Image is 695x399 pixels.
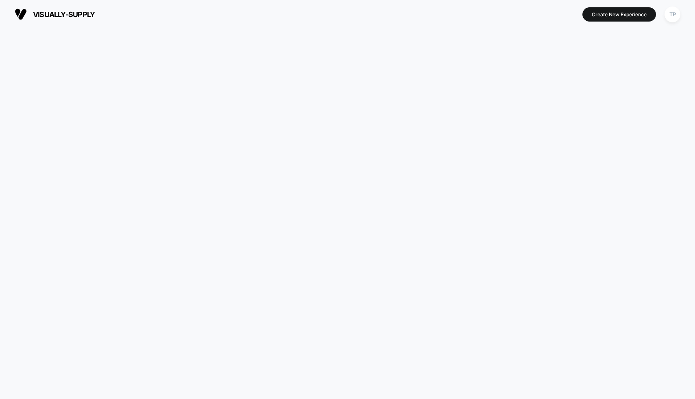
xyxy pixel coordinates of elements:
span: visually-supply [33,10,95,19]
div: TP [665,7,680,22]
button: Create New Experience [582,7,656,22]
img: Visually logo [15,8,27,20]
button: TP [662,6,683,23]
button: visually-supply [12,8,97,21]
